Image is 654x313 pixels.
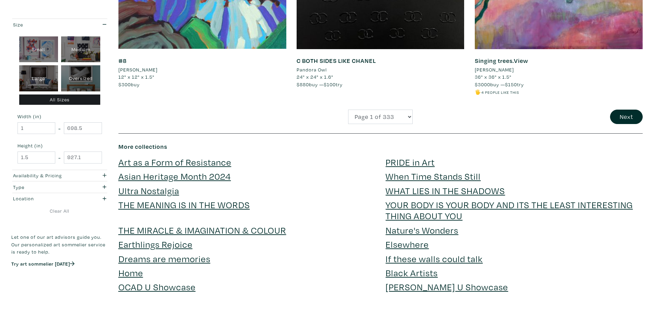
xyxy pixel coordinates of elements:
[386,199,633,222] a: YOUR BODY IS YOUR BODY AND ITS THE LEAST INTERESTING THING ABOUT YOU
[297,57,376,65] a: C BOTH SIDES LIKE CHANEL
[386,185,505,197] a: WHAT LIES IN THE SHADOWS
[118,267,143,279] a: Home
[481,90,519,95] small: 4 people like this
[11,260,74,267] a: Try art sommelier [DATE]
[386,156,435,168] a: PRIDE in Art
[475,74,512,80] span: 36" x 36" x 1.5"
[118,81,131,88] span: $300
[11,170,108,181] button: Availability & Pricing
[297,74,333,80] span: 24" x 24" x 1.6"
[475,57,528,65] a: Singing trees.View
[13,195,81,202] div: Location
[19,65,58,91] div: Large
[475,81,524,88] span: buy — try
[386,281,508,293] a: [PERSON_NAME] U Showcase
[324,81,336,88] span: $100
[13,183,81,191] div: Type
[13,21,81,29] div: Size
[475,66,643,74] a: [PERSON_NAME]
[118,199,250,211] a: THE MEANING IS IN THE WORDS
[386,253,483,265] a: If these walls could talk
[19,94,101,105] div: All Sizes
[118,156,231,168] a: Art as a Form of Resistance
[118,66,286,74] a: [PERSON_NAME]
[19,36,58,63] div: Small
[11,233,108,256] p: Let one of our art advisors guide you. Our personalized art sommelier service is ready to help.
[13,172,81,179] div: Availability & Pricing
[118,74,154,80] span: 12" x 12" x 1.5"
[61,36,100,63] div: Medium
[58,153,61,162] span: -
[118,224,286,236] a: THE MIRACLE & IMAGINATION & COLOUR
[118,281,196,293] a: OCAD U Showcase
[118,170,231,182] a: Asian Heritage Month 2024
[118,66,158,74] li: [PERSON_NAME]
[297,66,327,74] li: Pandora Owl
[118,253,210,265] a: Dreams are memories
[386,224,458,236] a: Nature's Wonders
[297,81,343,88] span: buy — try
[11,181,108,193] button: Type
[58,124,61,133] span: -
[386,267,438,279] a: Black Artists
[11,193,108,204] button: Location
[61,65,100,91] div: Oversized
[118,143,643,150] h6: More collections
[11,19,108,30] button: Size
[386,238,429,250] a: Elsewhere
[118,185,179,197] a: Ultra Nostalgia
[475,81,490,88] span: $3000
[118,57,127,65] a: #8
[386,170,481,182] a: When Time Stands Still
[118,81,140,88] span: buy
[11,274,108,289] iframe: Customer reviews powered by Trustpilot
[18,143,102,148] small: Height (in)
[610,110,643,124] button: Next
[505,81,517,88] span: $150
[297,66,464,74] a: Pandora Owl
[118,238,193,250] a: Earthlings Rejoice
[475,66,514,74] li: [PERSON_NAME]
[18,114,102,119] small: Width (in)
[11,207,108,215] a: Clear All
[475,88,643,96] li: 🖐️
[297,81,309,88] span: $880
